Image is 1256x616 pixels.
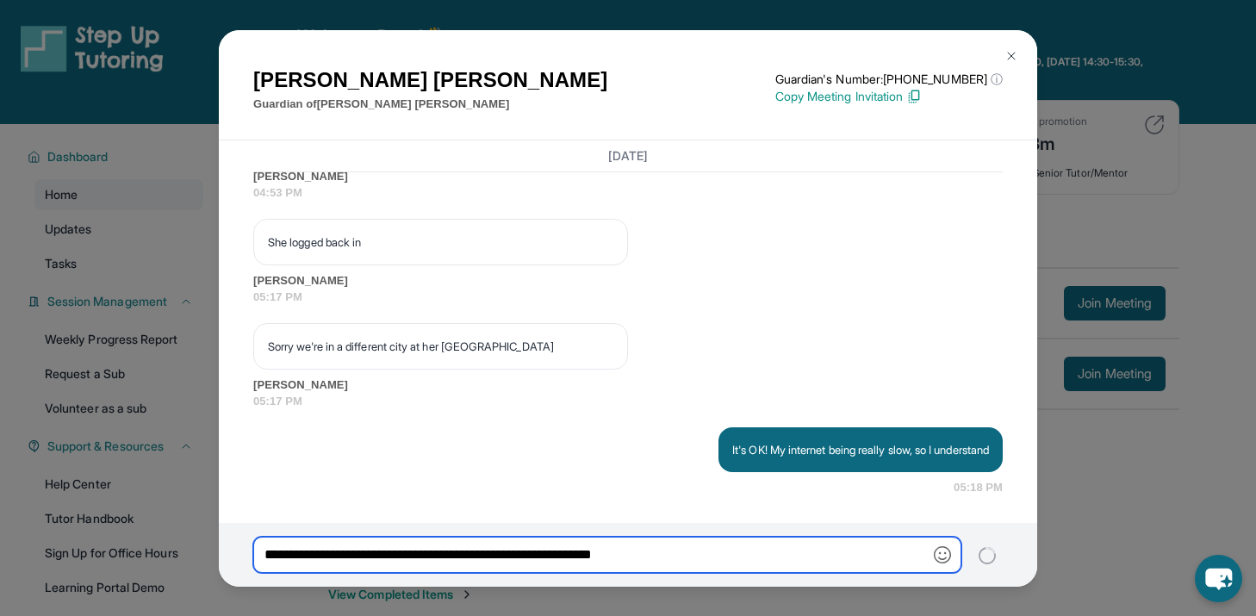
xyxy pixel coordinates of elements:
[1195,555,1242,602] button: chat-button
[934,546,951,563] img: Emoji
[253,272,1003,289] span: [PERSON_NAME]
[253,96,607,113] p: Guardian of [PERSON_NAME] [PERSON_NAME]
[775,88,1003,105] p: Copy Meeting Invitation
[253,184,1003,202] span: 04:53 PM
[253,65,607,96] h1: [PERSON_NAME] [PERSON_NAME]
[268,338,613,355] p: Sorry we're in a different city at her [GEOGRAPHIC_DATA]
[775,71,1003,88] p: Guardian's Number: [PHONE_NUMBER]
[906,89,922,104] img: Copy Icon
[253,147,1003,165] h3: [DATE]
[991,71,1003,88] span: ⓘ
[268,233,613,251] p: She logged back in
[1004,49,1018,63] img: Close Icon
[253,393,1003,410] span: 05:17 PM
[732,441,989,458] p: It's OK! My internet being really slow, so I understand
[253,289,1003,306] span: 05:17 PM
[253,168,1003,185] span: [PERSON_NAME]
[253,376,1003,394] span: [PERSON_NAME]
[954,479,1003,496] span: 05:18 PM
